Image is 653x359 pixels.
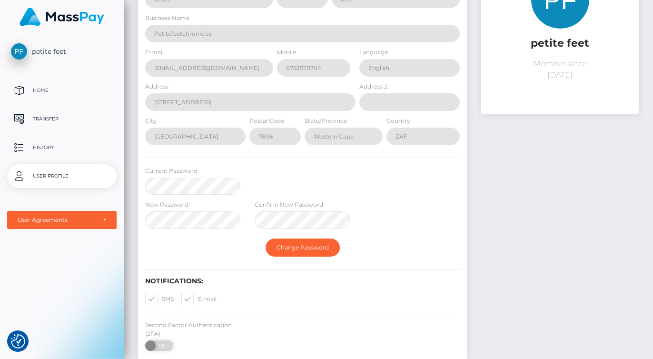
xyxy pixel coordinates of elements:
[277,48,296,57] label: Mobile
[359,82,387,91] label: Address 2
[249,117,284,125] label: Postal Code
[145,321,240,338] label: Second Factor Authentication (2FA)
[488,36,632,51] h5: petite feet
[7,164,117,188] a: User Profile
[359,48,388,57] label: Language
[18,216,96,224] div: User Agreements
[7,107,117,131] a: Transfer
[145,14,189,22] label: Business Name
[305,117,347,125] label: State/Province
[11,83,113,98] p: Home
[145,82,168,91] label: Address
[386,117,410,125] label: Country
[145,48,164,57] label: E-mail
[7,211,117,229] button: User Agreements
[7,79,117,102] a: Home
[7,136,117,160] a: History
[11,169,113,183] p: User Profile
[11,140,113,155] p: History
[488,58,632,81] p: Member since [DATE]
[145,167,198,175] label: Current Password
[181,293,217,305] label: E-mail
[145,277,460,285] h6: Notifications:
[11,112,113,126] p: Transfer
[145,117,157,125] label: City
[11,334,25,349] img: Revisit consent button
[150,340,174,351] span: OFF
[145,293,174,305] label: SMS
[255,200,323,209] label: Confirm New Password
[7,47,117,56] span: petite feet
[145,200,188,209] label: New Password
[20,8,104,26] img: MassPay
[266,239,340,257] button: Change Password
[11,334,25,349] button: Consent Preferences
